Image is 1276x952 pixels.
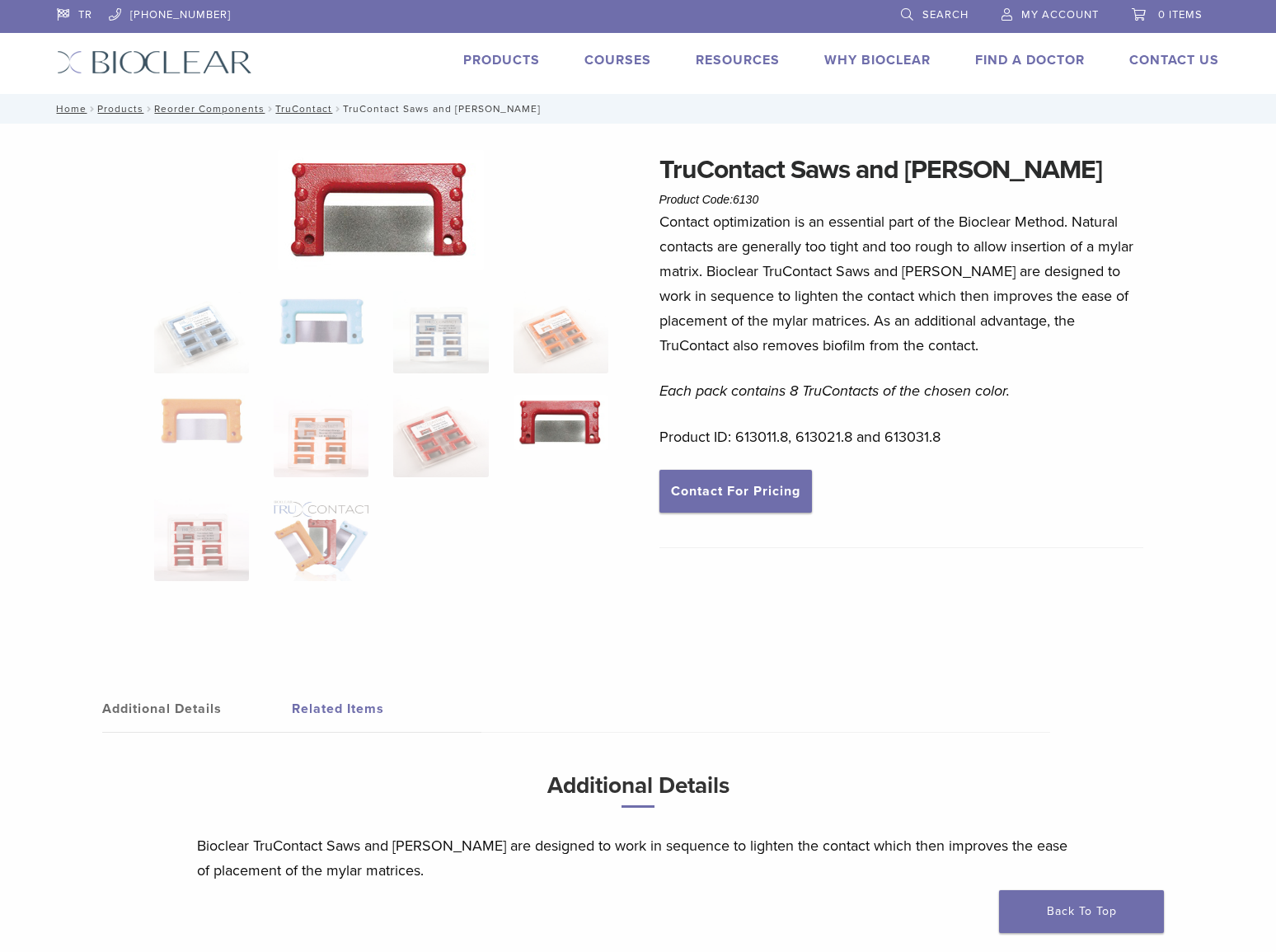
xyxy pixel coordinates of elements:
[265,105,275,113] span: /
[332,105,343,113] span: /
[274,499,368,581] img: TruContact Saws and Sanders - Image 10
[197,833,1079,883] p: Bioclear TruContact Saws and [PERSON_NAME] are designed to work in sequence to lighten the contac...
[659,209,1144,358] p: Contact optimization is an essential part of the Bioclear Method. Natural contacts are generally ...
[975,52,1085,68] a: Find A Doctor
[659,424,1144,449] p: Product ID: 613011.8, 613021.8 and 613031.8
[463,52,540,68] a: Products
[1158,8,1203,21] span: 0 items
[51,103,87,115] a: Home
[154,499,249,581] img: TruContact Saws and Sanders - Image 9
[733,193,758,206] span: 6130
[922,8,969,21] span: Search
[659,382,1010,400] em: Each pack contains 8 TruContacts of the chosen color.
[143,105,154,113] span: /
[1129,52,1219,68] a: Contact Us
[514,291,608,373] img: TruContact Saws and Sanders - Image 4
[393,291,488,373] img: TruContact Saws and Sanders - Image 3
[274,395,368,477] img: TruContact Saws and Sanders - Image 6
[87,105,97,113] span: /
[57,50,252,74] img: Bioclear
[659,150,1144,190] h1: TruContact Saws and [PERSON_NAME]
[393,395,488,477] img: TruContact Saws and Sanders - Image 7
[1021,8,1099,21] span: My Account
[292,686,481,732] a: Related Items
[659,470,812,513] a: Contact For Pricing
[97,103,143,115] a: Products
[999,890,1164,933] a: Back To Top
[154,395,249,447] img: TruContact Saws and Sanders - Image 5
[584,52,651,68] a: Courses
[197,766,1079,821] h3: Additional Details
[278,150,484,270] img: TruContact Saws and Sanders - Image 8
[102,686,292,732] a: Additional Details
[514,395,608,450] img: TruContact Saws and Sanders - Image 8
[696,52,780,68] a: Resources
[45,94,1231,124] nav: TruContact Saws and [PERSON_NAME]
[274,291,368,349] img: TruContact Saws and Sanders - Image 2
[824,52,931,68] a: Why Bioclear
[154,291,249,373] img: TruContact-Blue-2-324x324.jpg
[154,103,265,115] a: Reorder Components
[659,193,759,206] span: Product Code:
[275,103,332,115] a: TruContact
